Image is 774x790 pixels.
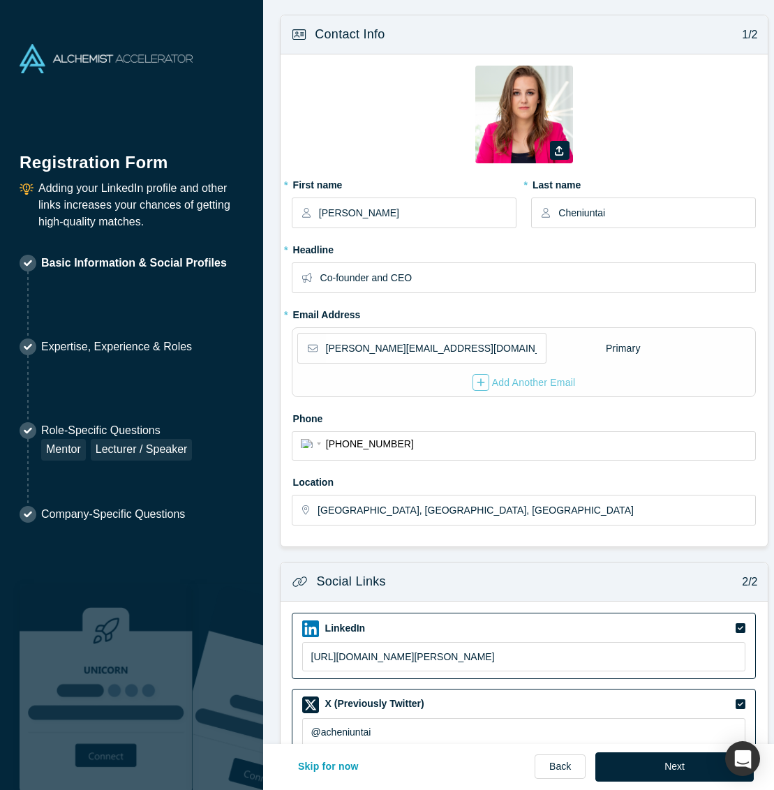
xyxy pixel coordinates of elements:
img: Alchemist Accelerator Logo [20,44,193,73]
div: Lecturer / Speaker [91,439,193,461]
label: Location [292,470,757,490]
label: Last name [531,173,756,193]
label: Phone [292,407,757,426]
div: LinkedIn iconLinkedIn [292,613,757,679]
a: Back [535,754,586,779]
div: X (Previously Twitter) iconX (Previously Twitter) [292,689,757,755]
label: Headline [292,238,757,258]
label: LinkedIn [324,621,366,636]
p: Adding your LinkedIn profile and other links increases your chances of getting high-quality matches. [38,180,244,230]
button: Add Another Email [472,373,576,392]
div: Mentor [41,439,86,461]
img: Robust Technologies [20,584,193,790]
p: Expertise, Experience & Roles [41,338,192,355]
img: LinkedIn icon [302,620,319,637]
label: First name [292,173,516,193]
p: 1/2 [735,27,758,43]
label: Email Address [292,303,361,322]
p: 2/2 [735,574,758,590]
h3: Social Links [316,572,385,591]
button: Next [595,752,754,782]
div: Add Another Email [472,374,576,391]
img: Prism AI [193,584,366,790]
label: X (Previously Twitter) [324,696,424,711]
h1: Registration Form [20,135,244,175]
input: Partner, CEO [320,263,755,292]
p: Role-Specific Questions [41,422,192,439]
img: Profile user default [475,66,573,163]
p: Basic Information & Social Profiles [41,255,227,271]
div: Primary [605,336,641,361]
input: Enter a location [318,495,754,525]
h3: Contact Info [315,25,385,44]
button: Skip for now [283,752,373,782]
img: X (Previously Twitter) icon [302,696,319,713]
p: Company-Specific Questions [41,506,185,523]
